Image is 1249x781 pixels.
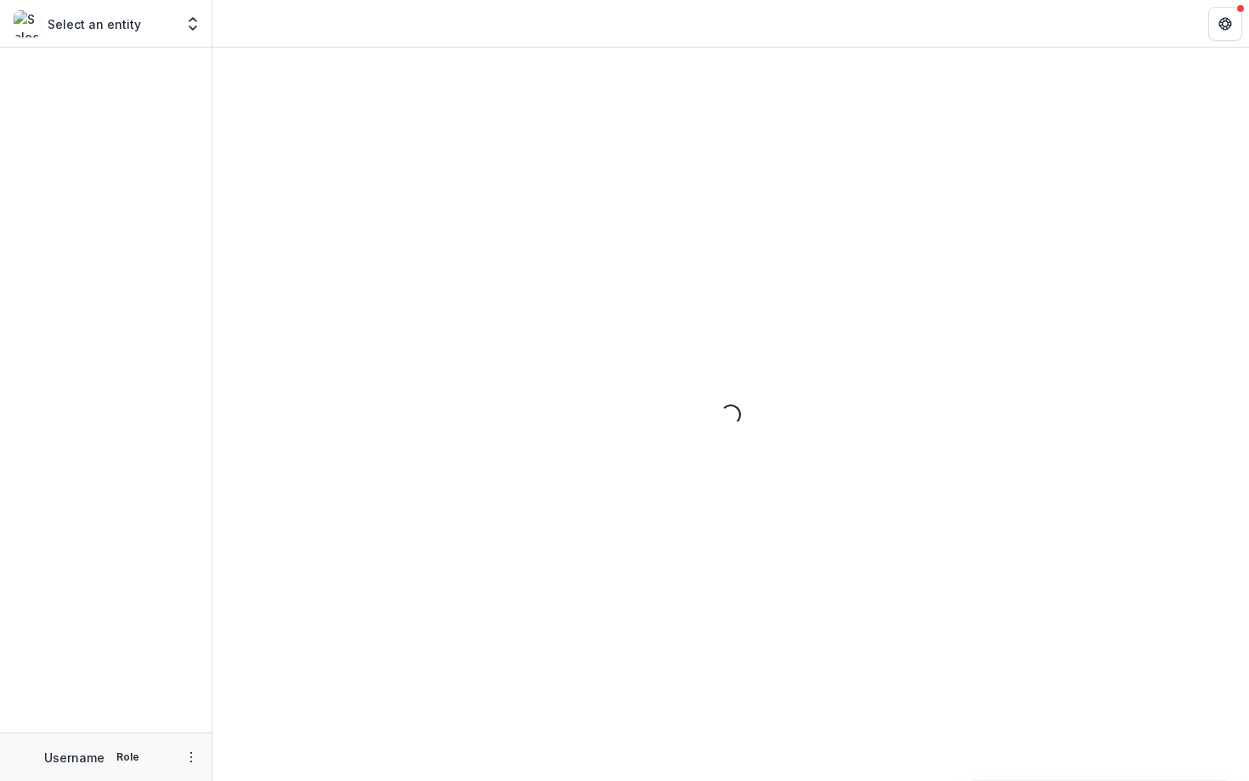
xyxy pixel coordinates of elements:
[181,7,205,41] button: Open entity switcher
[44,749,105,767] p: Username
[1208,7,1242,41] button: Get Help
[111,750,144,765] p: Role
[181,747,201,767] button: More
[48,15,141,33] p: Select an entity
[14,10,41,37] img: Select an entity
